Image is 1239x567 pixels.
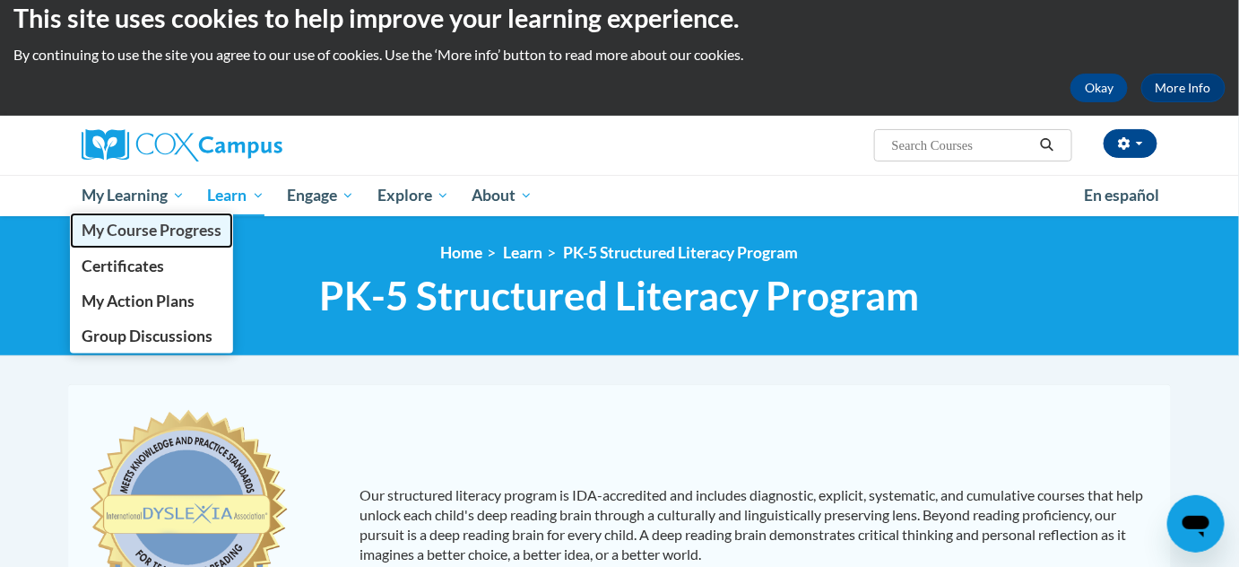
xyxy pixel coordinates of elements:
[504,243,543,262] a: Learn
[70,213,233,248] a: My Course Progress
[82,327,212,345] span: Group Discussions
[55,175,1184,216] div: Main menu
[320,272,920,319] span: PK-5 Structured Literacy Program
[366,175,461,216] a: Explore
[1167,495,1225,553] iframe: Button to launch messaging window
[82,129,422,161] a: Cox Campus
[70,249,233,283] a: Certificates
[1034,135,1061,156] button: Search
[441,243,483,262] a: Home
[1104,129,1157,158] button: Account Settings
[13,45,1226,65] p: By continuing to use the site you agree to our use of cookies. Use the ‘More info’ button to read...
[461,175,545,216] a: About
[564,243,799,262] a: PK-5 Structured Literacy Program
[208,185,264,206] span: Learn
[1084,186,1159,205] span: En español
[82,129,282,161] img: Cox Campus
[82,292,195,310] span: My Action Plans
[1070,74,1128,102] button: Okay
[1072,177,1171,214] a: En español
[196,175,276,216] a: Learn
[70,283,233,318] a: My Action Plans
[1141,74,1226,102] a: More Info
[82,221,221,240] span: My Course Progress
[360,485,1153,564] p: Our structured literacy program is IDA-accredited and includes diagnostic, explicit, systematic, ...
[82,257,164,275] span: Certificates
[890,135,1034,156] input: Search Courses
[377,185,449,206] span: Explore
[472,185,533,206] span: About
[70,175,196,216] a: My Learning
[275,175,366,216] a: Engage
[287,185,354,206] span: Engage
[82,185,185,206] span: My Learning
[70,318,233,353] a: Group Discussions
